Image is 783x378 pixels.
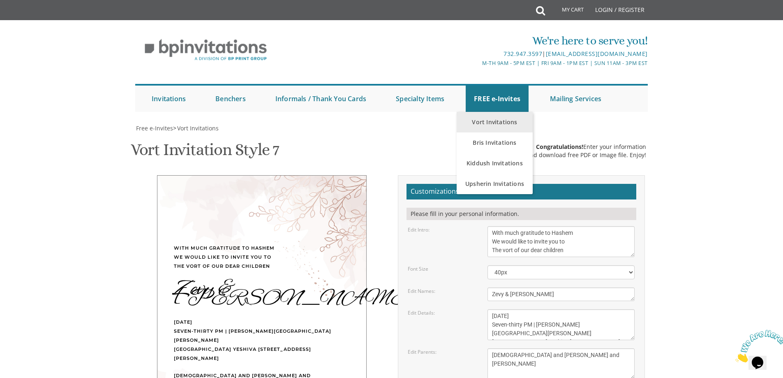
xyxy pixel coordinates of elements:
[487,288,635,301] textarea: [PERSON_NAME] & Esti
[546,50,648,58] a: [EMAIL_ADDRESS][DOMAIN_NAME]
[135,33,276,67] img: BP Invitation Loft
[174,285,350,303] div: Zevy & [PERSON_NAME]
[388,86,453,112] a: Specialty Items
[131,141,279,165] h1: Vort Invitation Style 7
[487,309,635,340] textarea: [DATE] Seven-thirty PM | River [STREET_ADDRESS]
[136,124,173,132] span: Free e-Invites
[143,86,194,112] a: Invitations
[407,208,636,220] div: Please fill in your personal information.
[3,3,54,36] img: Chat attention grabber
[135,124,173,132] a: Free e-Invites
[457,153,533,174] a: Kiddush Invitations
[176,124,219,132] a: Vort Invitations
[527,151,646,159] div: and download free PDF or Image file. Enjoy!
[267,86,374,112] a: Informals / Thank You Cards
[174,243,350,271] div: With much gratitude to Hashem We would like to invite you to The vort of our dear children
[466,86,529,112] a: FREE e-Invites
[408,288,435,295] label: Edit Names:
[457,132,533,153] a: Bris Invitations
[457,174,533,194] a: Upsherin Invitations
[307,32,648,49] div: We're here to serve you!
[542,86,610,112] a: Mailing Services
[174,318,350,363] div: [DATE] Seven-thirty PM | [PERSON_NAME][GEOGRAPHIC_DATA][PERSON_NAME] [GEOGRAPHIC_DATA] Yeshiva [S...
[457,112,533,132] a: Vort Invitations
[408,226,430,233] label: Edit Intro:
[407,184,636,199] h2: Customizations
[207,86,254,112] a: Benchers
[173,124,219,132] span: >
[177,124,219,132] span: Vort Invitations
[544,1,589,21] a: My Cart
[732,327,783,366] iframe: chat widget
[536,143,583,151] span: Congratulations!
[408,309,435,316] label: Edit Details:
[307,49,648,59] div: |
[408,348,437,355] label: Edit Parents:
[487,226,635,257] textarea: With much gratitude to Hashem We would like to invite you to The vort of our dear children
[408,265,428,272] label: Font Size
[527,143,646,151] div: Enter your information
[504,50,542,58] a: 732.947.3597
[307,59,648,67] div: M-Th 9am - 5pm EST | Fri 9am - 1pm EST | Sun 11am - 3pm EST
